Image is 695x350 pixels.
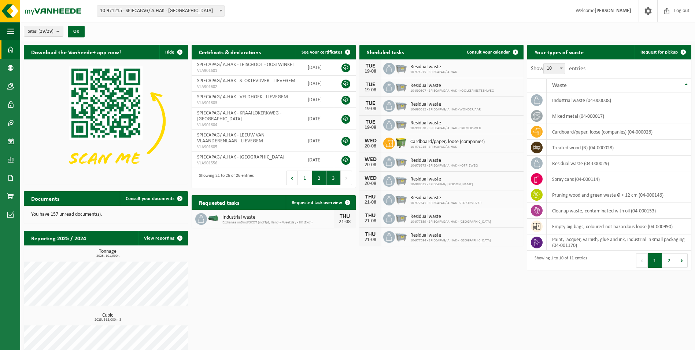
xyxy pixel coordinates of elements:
span: Request for pickup [640,50,678,55]
a: View reporting [138,231,187,245]
count: (29/29) [38,29,53,34]
span: Residual waste [410,233,491,238]
span: SPIECAPAG/ A.HAK - STOKTEVIJVER - LIEVEGEM [197,78,295,84]
h2: Documents [24,191,67,205]
span: VLA901602 [197,84,296,90]
div: TUE [363,101,378,106]
span: SPIECAPAG/ A.HAK - LEEUW VAN VLAANDERENLAAN - LIEVEGEM [197,132,265,144]
button: 1 [648,253,662,268]
span: Residual waste [410,64,457,70]
h2: Sheduled tasks [359,45,411,59]
span: SPIECAPAG/ A.HAK - KRAAILOKERKWEG - [GEOGRAPHIC_DATA] [197,110,281,122]
div: 19-08 [363,106,378,112]
div: 19-08 [363,125,378,130]
img: WB-1100-HPE-GN-50 [395,136,407,149]
td: Paint, lacquer, varnish, glue and ink, industrial in small packaging (04-001170) [547,234,691,251]
span: 10-990307 - SPIECAPAG/ A.HAK - KOOLKERKESTEENWEG [410,89,494,93]
span: SPIECAPAG/ A.HAK - VELDHOEK - LIEVEGEM [197,94,288,100]
span: Consult your documents [126,196,174,201]
div: Showing 1 to 10 of 11 entries [531,252,587,269]
div: 21-08 [337,219,352,225]
td: [DATE] [302,108,334,130]
td: [DATE] [302,130,334,152]
span: 10 [544,63,565,74]
td: [DATE] [302,76,334,92]
span: Residual waste [410,158,478,164]
span: SPIECAPAG/ A.HAK - [GEOGRAPHIC_DATA] [197,154,284,160]
span: 10-971215 - SPIECAPAG/ A.HAK - BRUGGE [97,6,225,17]
span: VLA901601 [197,68,296,74]
a: Consult your calendar [461,45,523,59]
span: 10-977594 - SPIECAPAG/ A.HAK - [GEOGRAPHIC_DATA] [410,238,491,243]
span: 10-988625 - SPIECAPAG/ [PERSON_NAME] [410,182,473,187]
a: Requested task overview [286,195,355,210]
h2: Certificats & declarations [192,45,268,59]
h2: Requested tasks [192,195,247,209]
button: 2 [312,171,326,185]
span: Sites [28,26,53,37]
span: Cardboard/paper, loose (companies) [410,139,485,145]
span: Residual waste [410,83,494,89]
div: 19-08 [363,88,378,93]
span: VLA901604 [197,122,296,128]
a: Request for pickup [635,45,691,59]
td: pruning wood and green waste Ø < 12 cm (04-000146) [547,187,691,203]
span: Consult your calendar [467,50,510,55]
span: 10-990530 - SPIECAPAG/ A.HAK - BRIEVERSWEG [410,126,481,131]
span: 10-971215 - SPIECAPAG/ A.HAK - BRUGGE [97,6,225,16]
span: Residual waste [410,176,473,182]
span: 10 [543,63,565,74]
h2: Your types of waste [527,45,591,59]
div: TUE [363,82,378,88]
div: WED [363,175,378,181]
span: Residual waste [410,214,491,220]
span: 2025: 101,990 t [27,254,188,258]
div: THU [363,231,378,237]
button: Next [676,253,688,268]
button: Hide [159,45,187,59]
span: SPIECAPAG/ A.HAK - LEISCHOOT - OOSTWINKEL [197,62,295,68]
div: THU [337,214,352,219]
img: WB-2500-GAL-GY-01 [395,155,407,168]
img: WB-2500-GAL-GY-01 [395,174,407,186]
div: WED [363,157,378,163]
td: [DATE] [302,152,334,168]
td: cardboard/paper, loose (companies) (04-000026) [547,124,691,140]
img: WB-2500-GAL-GY-01 [395,230,407,243]
h2: Download the Vanheede+ app now! [24,45,128,59]
h3: Tonnage [27,249,188,258]
span: 2025: 518,000 m3 [27,318,188,322]
td: empty big bags, coloured-not hazardous-loose (04-000990) [547,219,691,234]
div: TUE [363,63,378,69]
span: Hide [165,50,174,55]
div: 21-08 [363,237,378,243]
span: Residual waste [410,102,481,107]
strong: [PERSON_NAME] [595,8,631,14]
span: Residual waste [410,120,481,126]
div: 21-08 [363,219,378,224]
div: 19-08 [363,69,378,74]
div: 21-08 [363,200,378,205]
span: Residual waste [410,195,481,201]
td: mixed metal (04-000017) [547,108,691,124]
img: WB-2500-GAL-GY-01 [395,118,407,130]
td: industrial waste (04-000008) [547,92,691,108]
div: 20-08 [363,163,378,168]
button: 1 [298,171,312,185]
img: Download de VHEPlus App [24,59,188,183]
button: 3 [326,171,341,185]
img: WB-2500-GAL-GY-01 [395,193,407,205]
td: spray cans (04-000114) [547,171,691,187]
span: VLA901556 [197,160,296,166]
span: 10-977541 - SPIECAPAG/ A.HAK - STOKTEVIJVER [410,201,481,205]
h2: Reporting 2025 / 2024 [24,231,93,245]
label: Show entries [531,66,585,72]
div: TUE [363,119,378,125]
span: 10-990512 - SPIECAPAG/ A.HAK - WONDERJAAR [410,107,481,112]
button: Next [341,171,352,185]
img: WB-2500-GAL-GY-01 [395,62,407,74]
td: [DATE] [302,59,334,76]
td: residual waste (04-000029) [547,156,691,171]
td: [DATE] [302,92,334,108]
img: WB-2500-GAL-GY-01 [395,211,407,224]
